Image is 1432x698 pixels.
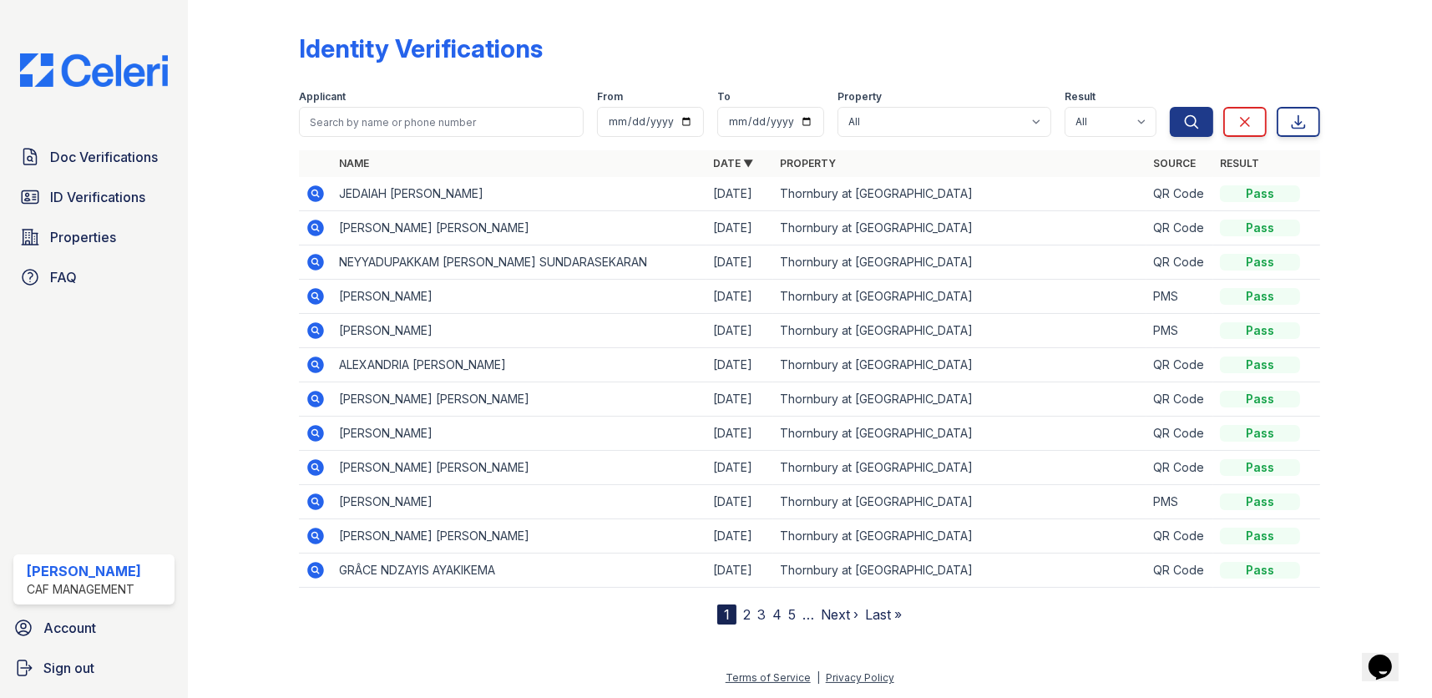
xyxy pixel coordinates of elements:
div: 1 [717,604,736,625]
td: QR Code [1146,177,1213,211]
td: QR Code [1146,417,1213,451]
span: Properties [50,227,116,247]
div: CAF Management [27,581,141,598]
div: Pass [1220,357,1300,373]
div: [PERSON_NAME] [27,561,141,581]
label: Applicant [299,90,346,104]
td: ALEXANDRIA [PERSON_NAME] [332,348,706,382]
td: GRÂCE NDZAYIS AYAKIKEMA [332,554,706,588]
td: PMS [1146,485,1213,519]
label: From [597,90,623,104]
div: | [817,671,820,684]
a: Properties [13,220,175,254]
label: Result [1065,90,1096,104]
td: Thornbury at [GEOGRAPHIC_DATA] [773,177,1146,211]
td: [DATE] [706,485,773,519]
div: Pass [1220,391,1300,407]
a: ID Verifications [13,180,175,214]
td: QR Code [1146,211,1213,245]
td: QR Code [1146,519,1213,554]
a: Doc Verifications [13,140,175,174]
span: Account [43,618,96,638]
a: Sign out [7,651,181,685]
a: Result [1220,157,1259,169]
td: QR Code [1146,382,1213,417]
a: Property [780,157,836,169]
div: Identity Verifications [299,33,543,63]
a: 3 [757,606,766,623]
div: Pass [1220,288,1300,305]
td: PMS [1146,280,1213,314]
span: ID Verifications [50,187,145,207]
span: Sign out [43,658,94,678]
td: JEDAIAH [PERSON_NAME] [332,177,706,211]
td: [DATE] [706,382,773,417]
td: [PERSON_NAME] [PERSON_NAME] [332,211,706,245]
td: Thornbury at [GEOGRAPHIC_DATA] [773,485,1146,519]
td: Thornbury at [GEOGRAPHIC_DATA] [773,280,1146,314]
img: CE_Logo_Blue-a8612792a0a2168367f1c8372b55b34899dd931a85d93a1a3d3e32e68fde9ad4.png [7,53,181,87]
span: FAQ [50,267,77,287]
td: QR Code [1146,245,1213,280]
div: Pass [1220,528,1300,544]
a: Next › [821,606,858,623]
a: Source [1153,157,1196,169]
label: To [717,90,731,104]
td: Thornbury at [GEOGRAPHIC_DATA] [773,211,1146,245]
td: PMS [1146,314,1213,348]
td: NEYYADUPAKKAM [PERSON_NAME] SUNDARASEKARAN [332,245,706,280]
td: Thornbury at [GEOGRAPHIC_DATA] [773,382,1146,417]
label: Property [837,90,882,104]
td: [DATE] [706,417,773,451]
a: 5 [788,606,796,623]
a: 4 [772,606,782,623]
a: 2 [743,606,751,623]
a: Date ▼ [713,157,753,169]
td: [PERSON_NAME] [332,485,706,519]
div: Pass [1220,493,1300,510]
div: Pass [1220,562,1300,579]
span: … [802,604,814,625]
a: FAQ [13,260,175,294]
a: Privacy Policy [826,671,894,684]
td: [PERSON_NAME] [332,314,706,348]
div: Pass [1220,220,1300,236]
td: Thornbury at [GEOGRAPHIC_DATA] [773,314,1146,348]
input: Search by name or phone number [299,107,584,137]
td: QR Code [1146,451,1213,485]
td: [PERSON_NAME] [332,417,706,451]
td: Thornbury at [GEOGRAPHIC_DATA] [773,554,1146,588]
td: [DATE] [706,554,773,588]
td: [DATE] [706,314,773,348]
a: Name [339,157,369,169]
td: [DATE] [706,519,773,554]
td: [DATE] [706,280,773,314]
td: [DATE] [706,245,773,280]
a: Account [7,611,181,645]
td: [DATE] [706,177,773,211]
td: [DATE] [706,348,773,382]
td: [DATE] [706,451,773,485]
a: Last » [865,606,902,623]
td: Thornbury at [GEOGRAPHIC_DATA] [773,451,1146,485]
div: Pass [1220,459,1300,476]
div: Pass [1220,254,1300,271]
td: [PERSON_NAME] [PERSON_NAME] [332,451,706,485]
td: [PERSON_NAME] [PERSON_NAME] [332,382,706,417]
td: [DATE] [706,211,773,245]
div: Pass [1220,425,1300,442]
a: Terms of Service [726,671,811,684]
td: [PERSON_NAME] [PERSON_NAME] [332,519,706,554]
iframe: chat widget [1362,631,1415,681]
td: QR Code [1146,554,1213,588]
td: Thornbury at [GEOGRAPHIC_DATA] [773,519,1146,554]
span: Doc Verifications [50,147,158,167]
td: Thornbury at [GEOGRAPHIC_DATA] [773,348,1146,382]
td: Thornbury at [GEOGRAPHIC_DATA] [773,417,1146,451]
td: [PERSON_NAME] [332,280,706,314]
td: QR Code [1146,348,1213,382]
td: Thornbury at [GEOGRAPHIC_DATA] [773,245,1146,280]
div: Pass [1220,322,1300,339]
div: Pass [1220,185,1300,202]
